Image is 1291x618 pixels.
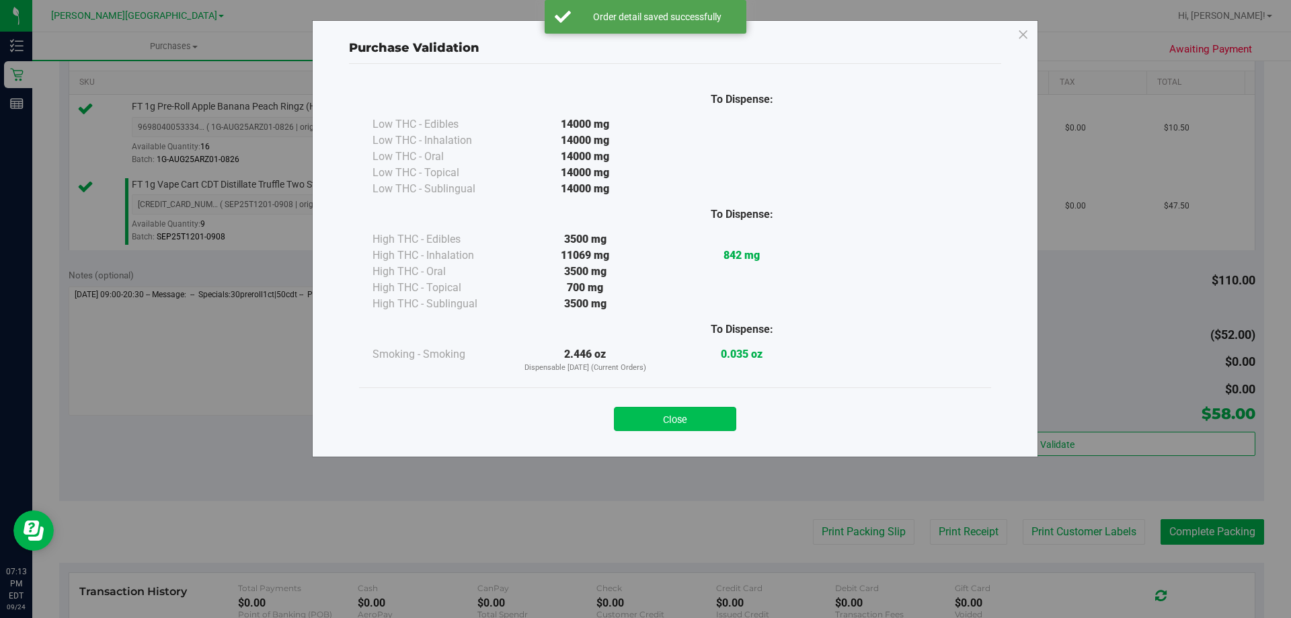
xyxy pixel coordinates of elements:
div: To Dispense: [664,321,820,338]
div: Smoking - Smoking [373,346,507,362]
span: Purchase Validation [349,40,479,55]
div: 14000 mg [507,149,664,165]
div: 14000 mg [507,165,664,181]
div: 14000 mg [507,132,664,149]
div: Low THC - Inhalation [373,132,507,149]
div: High THC - Edibles [373,231,507,247]
div: 3500 mg [507,296,664,312]
div: Low THC - Sublingual [373,181,507,197]
iframe: Resource center [13,510,54,551]
div: To Dispense: [664,91,820,108]
div: 700 mg [507,280,664,296]
div: 14000 mg [507,181,664,197]
strong: 842 mg [723,249,760,262]
div: Order detail saved successfully [578,10,736,24]
div: 11069 mg [507,247,664,264]
div: Low THC - Oral [373,149,507,165]
p: Dispensable [DATE] (Current Orders) [507,362,664,374]
div: Low THC - Topical [373,165,507,181]
strong: 0.035 oz [721,348,762,360]
div: Low THC - Edibles [373,116,507,132]
div: 14000 mg [507,116,664,132]
div: 3500 mg [507,264,664,280]
button: Close [614,407,736,431]
div: High THC - Topical [373,280,507,296]
div: High THC - Inhalation [373,247,507,264]
div: High THC - Oral [373,264,507,280]
div: 2.446 oz [507,346,664,374]
div: High THC - Sublingual [373,296,507,312]
div: To Dispense: [664,206,820,223]
div: 3500 mg [507,231,664,247]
